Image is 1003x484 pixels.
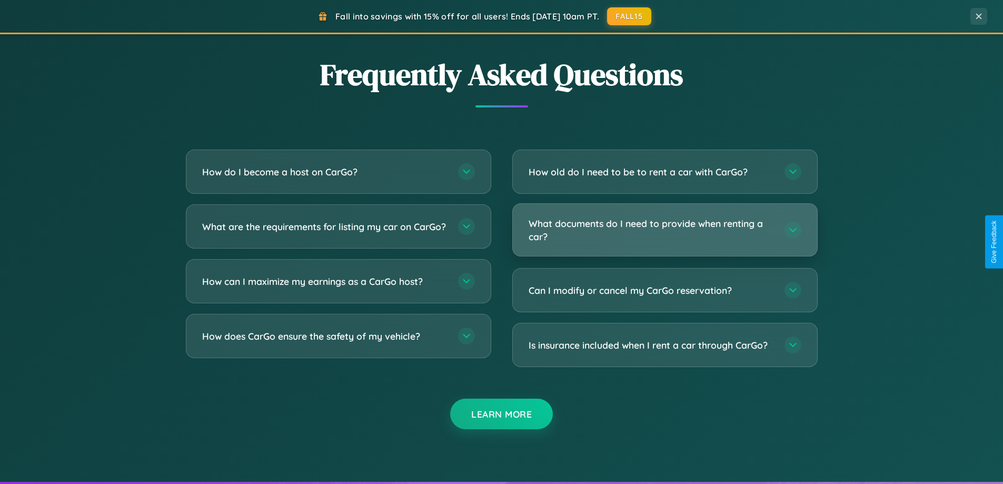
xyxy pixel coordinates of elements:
h2: Frequently Asked Questions [186,54,818,95]
div: Give Feedback [990,221,998,263]
button: Learn More [450,399,553,429]
h3: How do I become a host on CarGo? [202,165,448,179]
h3: How can I maximize my earnings as a CarGo host? [202,275,448,288]
h3: What documents do I need to provide when renting a car? [529,217,774,243]
h3: How old do I need to be to rent a car with CarGo? [529,165,774,179]
h3: Can I modify or cancel my CarGo reservation? [529,284,774,297]
h3: Is insurance included when I rent a car through CarGo? [529,339,774,352]
button: FALL15 [607,7,651,25]
h3: What are the requirements for listing my car on CarGo? [202,220,448,233]
span: Fall into savings with 15% off for all users! Ends [DATE] 10am PT. [335,11,599,22]
h3: How does CarGo ensure the safety of my vehicle? [202,330,448,343]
